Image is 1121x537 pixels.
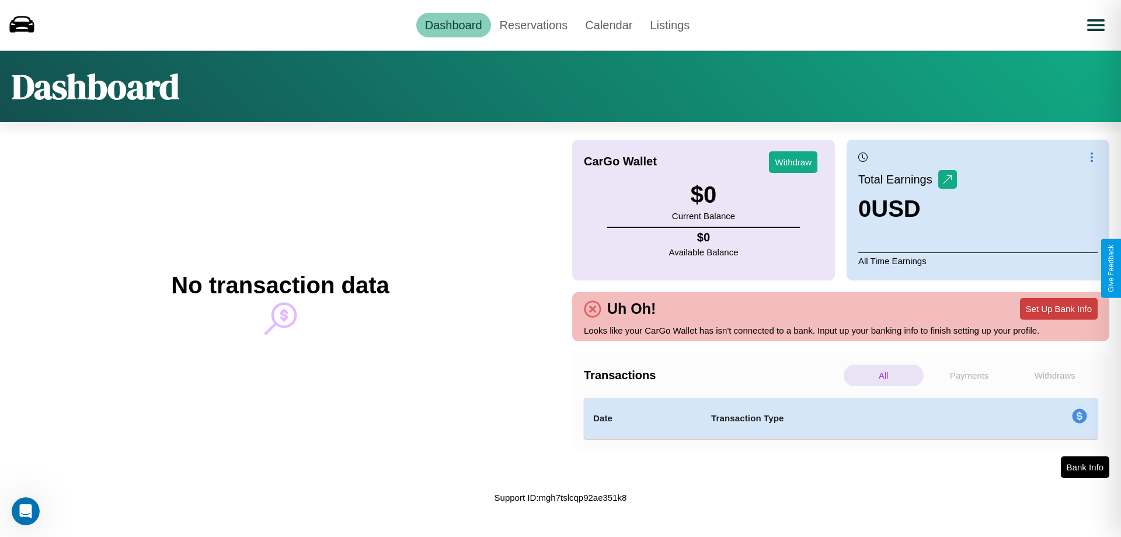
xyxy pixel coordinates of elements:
[769,151,817,173] button: Withdraw
[1061,456,1109,478] button: Bank Info
[416,13,491,37] a: Dashboard
[672,208,735,224] p: Current Balance
[858,252,1098,269] p: All Time Earnings
[593,411,692,425] h4: Date
[858,196,957,222] h3: 0 USD
[641,13,698,37] a: Listings
[584,369,841,382] h4: Transactions
[12,63,179,110] h1: Dashboard
[495,490,627,505] p: Support ID: mgh7tslcqp92ae351k8
[844,365,924,386] p: All
[584,323,1098,338] p: Looks like your CarGo Wallet has isn't connected to a bank. Input up your banking info to finish ...
[12,497,40,525] iframe: Intercom live chat
[171,272,389,299] h2: No transaction data
[858,169,938,190] p: Total Earnings
[1015,365,1095,386] p: Withdraws
[711,411,976,425] h4: Transaction Type
[929,365,1009,386] p: Payments
[1020,298,1098,320] button: Set Up Bank Info
[672,182,735,208] h3: $ 0
[491,13,577,37] a: Reservations
[601,300,662,317] h4: Uh Oh!
[584,398,1098,439] table: simple table
[669,231,739,244] h4: $ 0
[669,244,739,260] p: Available Balance
[584,155,657,168] h4: CarGo Wallet
[1080,9,1112,41] button: Open menu
[1107,245,1115,292] div: Give Feedback
[576,13,641,37] a: Calendar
